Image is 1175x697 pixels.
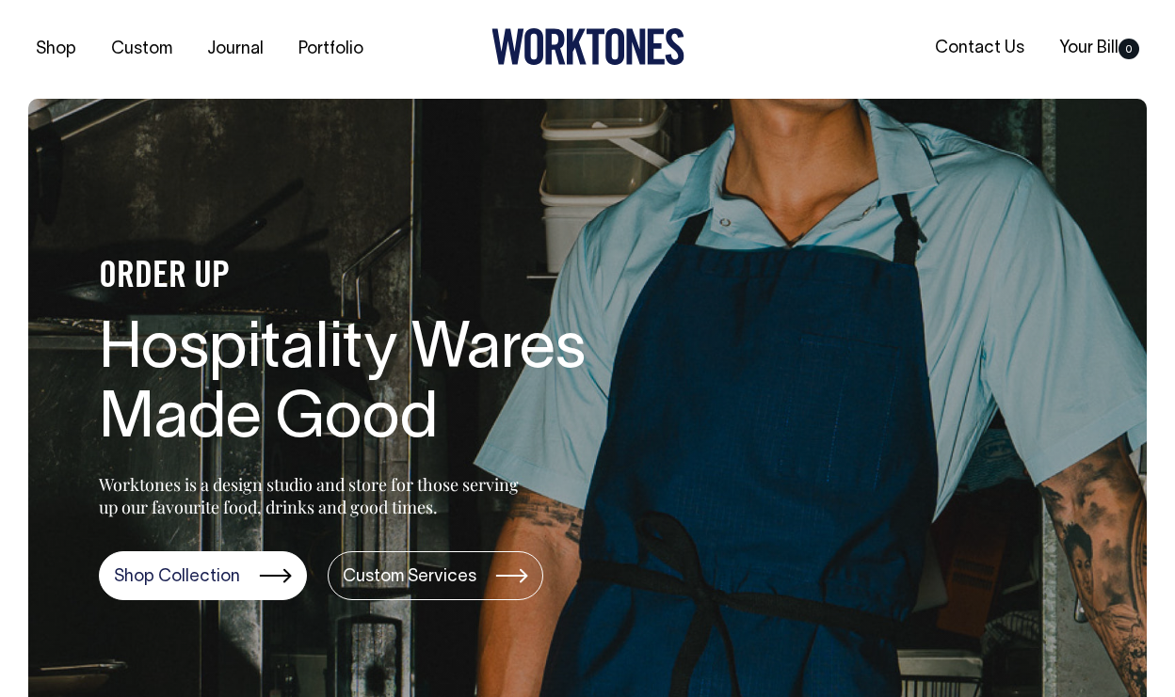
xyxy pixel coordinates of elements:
[28,34,84,65] a: Shop
[99,258,701,297] h4: ORDER UP
[104,34,180,65] a: Custom
[291,34,371,65] a: Portfolio
[99,473,527,518] p: Worktones is a design studio and store for those serving up our favourite food, drinks and good t...
[328,551,543,600] a: Custom Services
[99,551,307,600] a: Shop Collection
[927,33,1032,64] a: Contact Us
[200,34,271,65] a: Journal
[1119,39,1139,59] span: 0
[99,316,701,457] h1: Hospitality Wares Made Good
[1052,33,1147,64] a: Your Bill0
